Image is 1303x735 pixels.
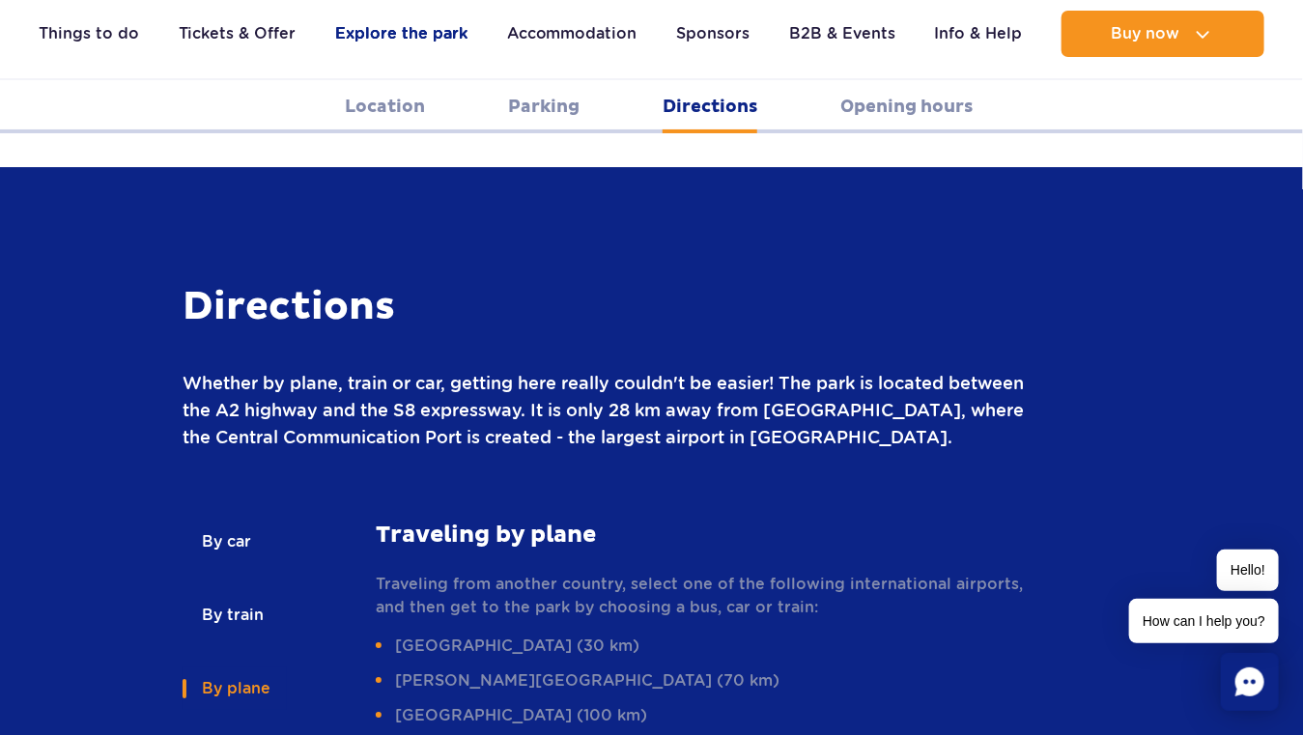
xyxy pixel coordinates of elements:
[508,80,580,133] a: Parking
[183,594,280,636] button: By train
[39,11,139,57] a: Things to do
[676,11,750,57] a: Sponsors
[376,669,1024,693] li: [PERSON_NAME][GEOGRAPHIC_DATA] (70 km)
[376,635,1024,658] li: [GEOGRAPHIC_DATA] (30 km)
[789,11,895,57] a: B2B & Events
[183,283,1024,331] h3: Directions
[1062,11,1264,57] button: Buy now
[1129,599,1279,643] span: How can I help you?
[183,370,1024,451] p: Whether by plane, train or car, getting here really couldn't be easier! The park is located betwe...
[183,667,287,710] button: By plane
[179,11,297,57] a: Tickets & Offer
[934,11,1022,57] a: Info & Help
[376,704,1024,727] li: [GEOGRAPHIC_DATA] (100 km)
[1217,550,1279,591] span: Hello!
[183,521,268,563] button: By car
[1221,653,1279,711] div: Chat
[345,80,425,133] a: Location
[507,11,637,57] a: Accommodation
[335,11,467,57] a: Explore the park
[840,80,973,133] a: Opening hours
[663,80,757,133] a: Directions
[376,573,1024,619] p: Traveling from another country, select one of the following international airports, and then get ...
[376,521,1024,550] strong: Traveling by plane
[1111,25,1179,42] span: Buy now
